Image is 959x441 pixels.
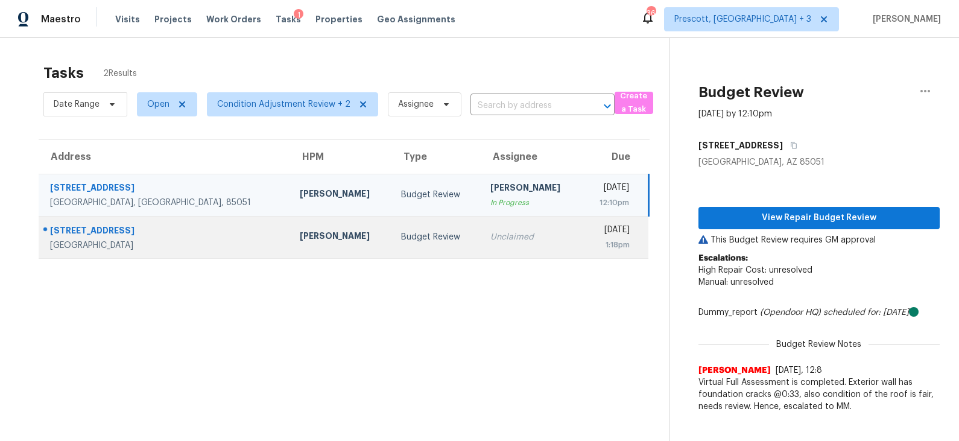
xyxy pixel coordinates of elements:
div: [STREET_ADDRESS] [50,224,280,240]
div: [GEOGRAPHIC_DATA], AZ 85051 [698,156,940,168]
div: [DATE] [592,224,630,239]
div: [PERSON_NAME] [300,188,382,203]
i: (Opendoor HQ) [760,308,821,317]
span: Create a Task [621,89,647,117]
div: [STREET_ADDRESS] [50,182,280,197]
span: Manual: unresolved [698,278,774,287]
button: Create a Task [615,92,653,114]
p: This Budget Review requires GM approval [698,234,940,246]
b: Escalations: [698,254,748,262]
div: [PERSON_NAME] [490,182,572,197]
span: Date Range [54,98,100,110]
h2: Tasks [43,67,84,79]
th: Assignee [481,140,582,174]
span: Budget Review Notes [769,338,869,351]
h2: Budget Review [698,86,804,98]
span: View Repair Budget Review [708,211,930,226]
div: 1:18pm [592,239,630,251]
h5: [STREET_ADDRESS] [698,139,783,151]
span: [DATE], 12:8 [776,366,822,375]
div: 1 [294,9,303,21]
div: Unclaimed [490,231,572,243]
span: Projects [154,13,192,25]
span: Work Orders [206,13,261,25]
div: [DATE] [592,182,629,197]
span: Visits [115,13,140,25]
span: Geo Assignments [377,13,455,25]
th: HPM [290,140,391,174]
div: 12:10pm [592,197,629,209]
div: [DATE] by 12:10pm [698,108,772,120]
th: Address [39,140,290,174]
div: [GEOGRAPHIC_DATA] [50,240,280,252]
span: Condition Adjustment Review + 2 [217,98,350,110]
span: Assignee [398,98,434,110]
div: [PERSON_NAME] [300,230,382,245]
span: 2 Results [103,68,137,80]
span: Open [147,98,169,110]
button: Copy Address [783,135,799,156]
span: Virtual Full Assessment is completed. Exterior wall has foundation cracks @0:33, also condition o... [698,376,940,413]
div: [GEOGRAPHIC_DATA], [GEOGRAPHIC_DATA], 85051 [50,197,280,209]
div: Budget Review [401,189,470,201]
button: Open [599,98,616,115]
div: In Progress [490,197,572,209]
span: Prescott, [GEOGRAPHIC_DATA] + 3 [674,13,811,25]
div: 36 [647,7,655,19]
div: Budget Review [401,231,470,243]
th: Type [391,140,480,174]
span: [PERSON_NAME] [698,364,771,376]
span: [PERSON_NAME] [868,13,941,25]
button: View Repair Budget Review [698,207,940,229]
div: Dummy_report [698,306,940,319]
input: Search by address [470,97,581,115]
span: High Repair Cost: unresolved [698,266,812,274]
span: Maestro [41,13,81,25]
i: scheduled for: [DATE] [823,308,909,317]
th: Due [582,140,649,174]
span: Properties [315,13,362,25]
span: Tasks [276,15,301,24]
